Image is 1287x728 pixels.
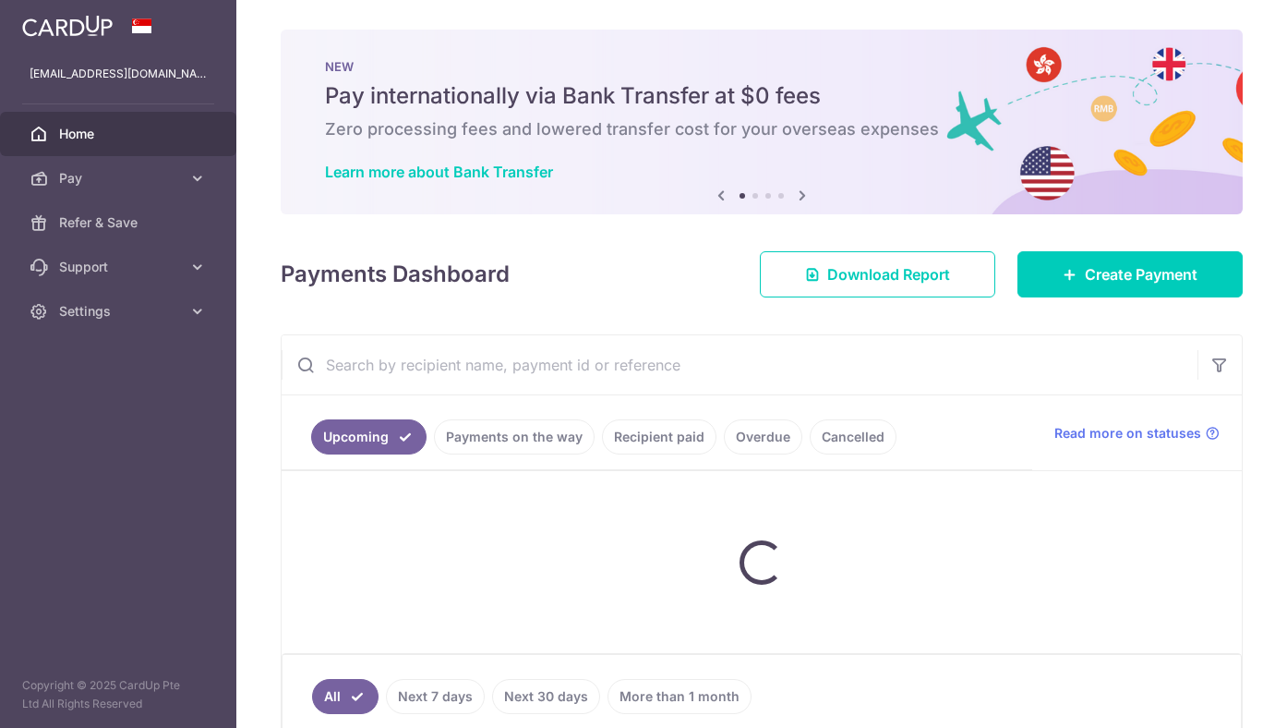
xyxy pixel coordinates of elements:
h5: Pay internationally via Bank Transfer at $0 fees [325,81,1198,111]
a: More than 1 month [607,679,752,714]
h4: Payments Dashboard [281,258,510,291]
span: Create Payment [1085,263,1197,285]
a: Recipient paid [602,419,716,455]
a: Overdue [724,419,802,455]
a: Upcoming [311,419,427,455]
a: Next 30 days [492,679,600,714]
a: Payments on the way [434,419,595,455]
h6: Zero processing fees and lowered transfer cost for your overseas expenses [325,118,1198,140]
a: Learn more about Bank Transfer [325,163,553,181]
a: Download Report [760,251,995,297]
img: Bank transfer banner [281,30,1243,214]
a: Next 7 days [386,679,485,714]
span: Home [59,125,181,143]
span: Read more on statuses [1054,424,1201,443]
span: Download Report [827,263,950,285]
a: Read more on statuses [1054,424,1220,443]
p: NEW [325,59,1198,74]
a: Create Payment [1017,251,1243,297]
span: Settings [59,302,181,321]
p: [EMAIL_ADDRESS][DOMAIN_NAME] [30,65,207,83]
span: Pay [59,169,181,188]
a: All [312,679,379,714]
span: Support [59,258,181,276]
span: Refer & Save [59,213,181,232]
img: CardUp [22,15,113,37]
input: Search by recipient name, payment id or reference [282,335,1197,394]
a: Cancelled [810,419,896,455]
